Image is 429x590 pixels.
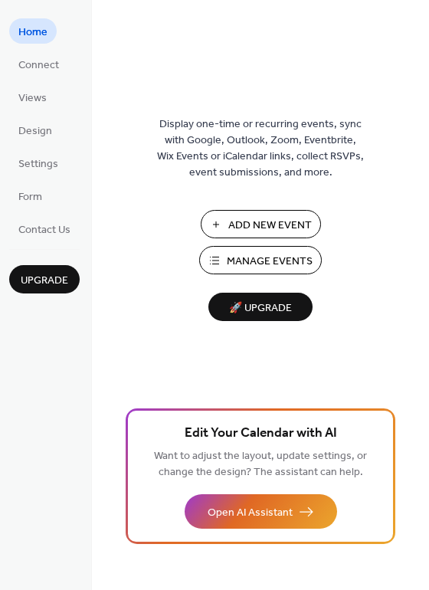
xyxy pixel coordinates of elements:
[18,156,58,172] span: Settings
[9,18,57,44] a: Home
[18,57,59,74] span: Connect
[154,446,367,483] span: Want to adjust the layout, update settings, or change the design? The assistant can help.
[18,90,47,107] span: Views
[201,210,321,238] button: Add New Event
[228,218,312,234] span: Add New Event
[9,84,56,110] a: Views
[18,222,70,238] span: Contact Us
[199,246,322,274] button: Manage Events
[227,254,313,270] span: Manage Events
[9,216,80,241] a: Contact Us
[9,117,61,143] a: Design
[218,298,303,319] span: 🚀 Upgrade
[208,293,313,321] button: 🚀 Upgrade
[9,51,68,77] a: Connect
[9,265,80,293] button: Upgrade
[157,116,364,181] span: Display one-time or recurring events, sync with Google, Outlook, Zoom, Eventbrite, Wix Events or ...
[18,123,52,139] span: Design
[18,189,42,205] span: Form
[9,183,51,208] a: Form
[21,273,68,289] span: Upgrade
[185,494,337,529] button: Open AI Assistant
[185,423,337,444] span: Edit Your Calendar with AI
[18,25,47,41] span: Home
[208,505,293,521] span: Open AI Assistant
[9,150,67,175] a: Settings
